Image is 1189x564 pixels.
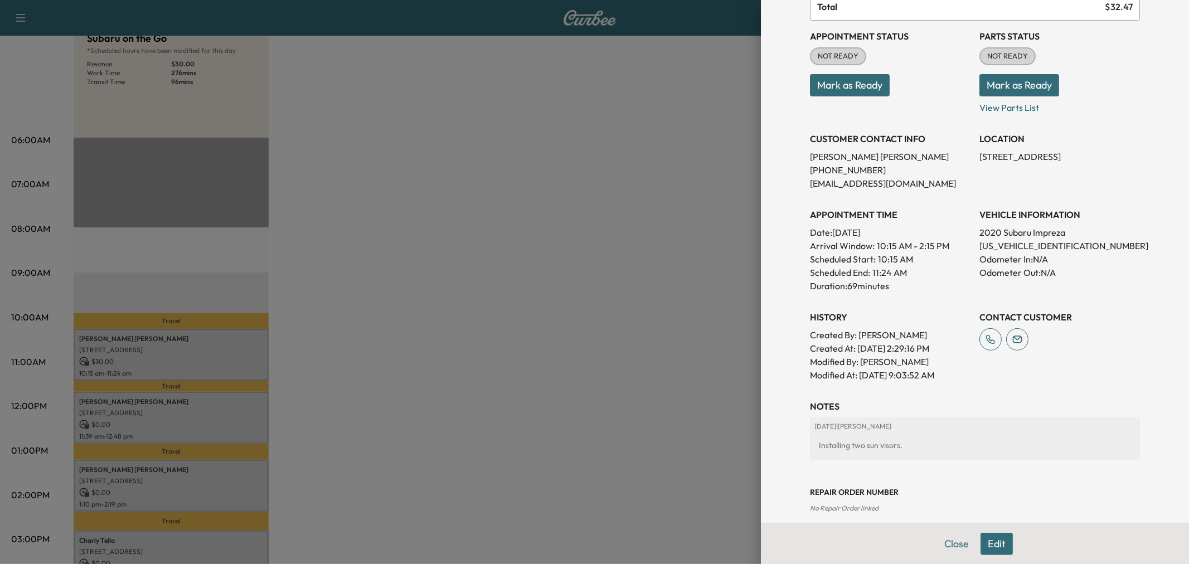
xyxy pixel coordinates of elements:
[979,132,1140,145] h3: LOCATION
[810,74,890,96] button: Mark as Ready
[810,30,970,43] h3: Appointment Status
[811,51,865,62] span: NOT READY
[814,422,1135,431] p: [DATE] | [PERSON_NAME]
[810,132,970,145] h3: CUSTOMER CONTACT INFO
[810,487,1140,498] h3: Repair Order number
[810,310,970,324] h3: History
[810,208,970,221] h3: APPOINTMENT TIME
[810,226,970,239] p: Date: [DATE]
[810,342,970,355] p: Created At : [DATE] 2:29:16 PM
[810,328,970,342] p: Created By : [PERSON_NAME]
[810,368,970,382] p: Modified At : [DATE] 9:03:52 AM
[810,504,879,512] span: No Repair Order linked
[979,96,1140,114] p: View Parts List
[810,266,870,279] p: Scheduled End:
[810,150,970,163] p: [PERSON_NAME] [PERSON_NAME]
[810,400,1140,413] h3: NOTES
[979,208,1140,221] h3: VEHICLE INFORMATION
[810,239,970,252] p: Arrival Window:
[979,226,1140,239] p: 2020 Subaru Impreza
[810,252,876,266] p: Scheduled Start:
[810,163,970,177] p: [PHONE_NUMBER]
[979,30,1140,43] h3: Parts Status
[810,177,970,190] p: [EMAIL_ADDRESS][DOMAIN_NAME]
[810,279,970,293] p: Duration: 69 minutes
[979,252,1140,266] p: Odometer In: N/A
[814,435,1135,455] div: Installing two sun visors.
[979,310,1140,324] h3: CONTACT CUSTOMER
[981,533,1013,555] button: Edit
[979,150,1140,163] p: [STREET_ADDRESS]
[981,51,1035,62] span: NOT READY
[872,266,907,279] p: 11:24 AM
[937,533,976,555] button: Close
[878,252,913,266] p: 10:15 AM
[979,266,1140,279] p: Odometer Out: N/A
[810,355,970,368] p: Modified By : [PERSON_NAME]
[979,74,1059,96] button: Mark as Ready
[979,239,1140,252] p: [US_VEHICLE_IDENTIFICATION_NUMBER]
[877,239,949,252] span: 10:15 AM - 2:15 PM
